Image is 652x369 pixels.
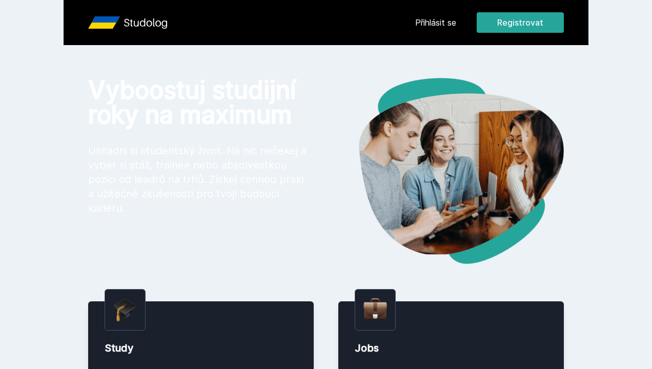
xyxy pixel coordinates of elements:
[477,12,564,33] button: Registrovat
[355,341,547,355] div: Jobs
[326,78,564,264] img: hero.png
[363,296,387,322] img: briefcase.png
[88,78,310,127] h1: Vyboostuj studijní roky na maximum
[88,143,310,215] p: Usnadni si studentský život. Na nic nečekej a vyber si stáž, trainee nebo absolvestkou pozici od ...
[105,341,297,355] div: Study
[415,16,456,29] a: Přihlásit se
[113,298,137,322] img: graduation-cap.png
